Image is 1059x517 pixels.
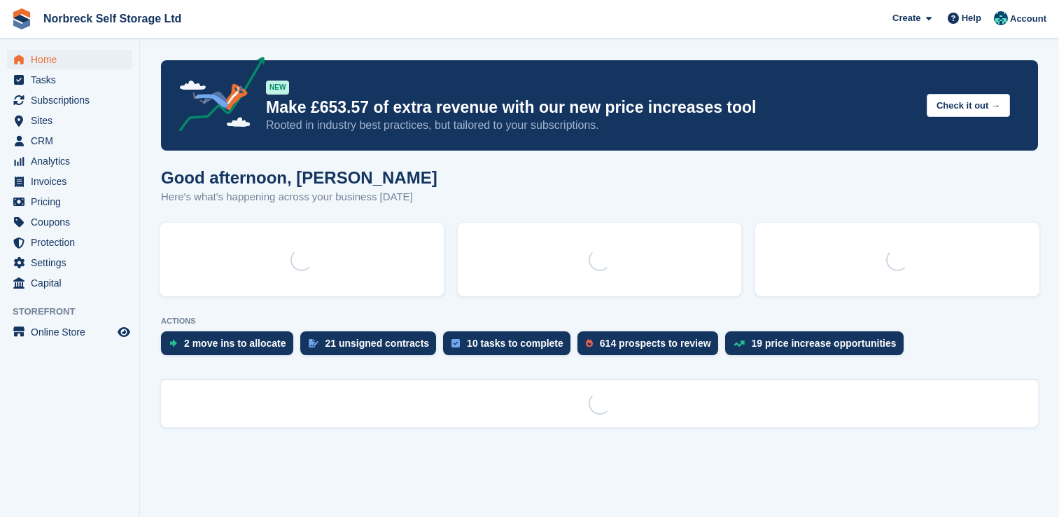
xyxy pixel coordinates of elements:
[467,338,563,349] div: 10 tasks to complete
[266,118,916,133] p: Rooted in industry best practices, but tailored to your subscriptions.
[161,168,437,187] h1: Good afternoon, [PERSON_NAME]
[7,131,132,151] a: menu
[31,50,115,69] span: Home
[7,233,132,252] a: menu
[31,131,115,151] span: CRM
[11,8,32,29] img: stora-icon-8386f47178a22dfd0bd8f6a31ec36ba5ce8667c1dd55bd0f319d3a0aa187defe.svg
[725,331,911,362] a: 19 price increase opportunities
[31,192,115,212] span: Pricing
[752,338,897,349] div: 19 price increase opportunities
[451,339,460,347] img: task-75834270c22a3079a89374b754ae025e5fb1db73e45f91037f5363f120a921f8.svg
[7,151,132,171] a: menu
[600,338,711,349] div: 614 prospects to review
[7,273,132,293] a: menu
[161,317,1038,326] p: ACTIONS
[31,212,115,232] span: Coupons
[31,273,115,293] span: Capital
[927,94,1010,117] button: Check it out →
[7,322,132,342] a: menu
[586,339,593,347] img: prospect-51fa495bee0391a8d652442698ab0144808aea92771e9ea1ae160a38d050c398.svg
[31,253,115,273] span: Settings
[31,233,115,252] span: Protection
[7,90,132,110] a: menu
[300,331,444,362] a: 21 unsigned contracts
[31,90,115,110] span: Subscriptions
[31,151,115,171] span: Analytics
[13,305,139,319] span: Storefront
[7,172,132,191] a: menu
[184,338,286,349] div: 2 move ins to allocate
[38,7,187,30] a: Norbreck Self Storage Ltd
[7,212,132,232] a: menu
[115,324,132,340] a: Preview store
[309,339,318,347] img: contract_signature_icon-13c848040528278c33f63329250d36e43548de30e8caae1d1a13099fd9432cc5.svg
[734,340,745,347] img: price_increase_opportunities-93ffe204e8149a01c8c9dc8f82e8f89637d9d84a8eef4429ea346261dce0b2c0.svg
[325,338,430,349] div: 21 unsigned contracts
[161,331,300,362] a: 2 move ins to allocate
[266,97,916,118] p: Make £653.57 of extra revenue with our new price increases tool
[577,331,725,362] a: 614 prospects to review
[7,70,132,90] a: menu
[31,111,115,130] span: Sites
[31,322,115,342] span: Online Store
[892,11,920,25] span: Create
[167,57,265,137] img: price-adjustments-announcement-icon-8257ccfd72463d97f412b2fc003d46551f7dbcb40ab6d574587a9cd5c0d94...
[266,81,289,95] div: NEW
[7,50,132,69] a: menu
[443,331,577,362] a: 10 tasks to complete
[962,11,981,25] span: Help
[31,172,115,191] span: Invoices
[994,11,1008,25] img: Sally King
[7,253,132,273] a: menu
[1010,12,1046,26] span: Account
[169,339,177,347] img: move_ins_to_allocate_icon-fdf77a2bb77ea45bf5b3d319d69a93e2d87916cf1d5bf7949dd705db3b84f3ca.svg
[161,189,437,205] p: Here's what's happening across your business [DATE]
[31,70,115,90] span: Tasks
[7,192,132,212] a: menu
[7,111,132,130] a: menu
